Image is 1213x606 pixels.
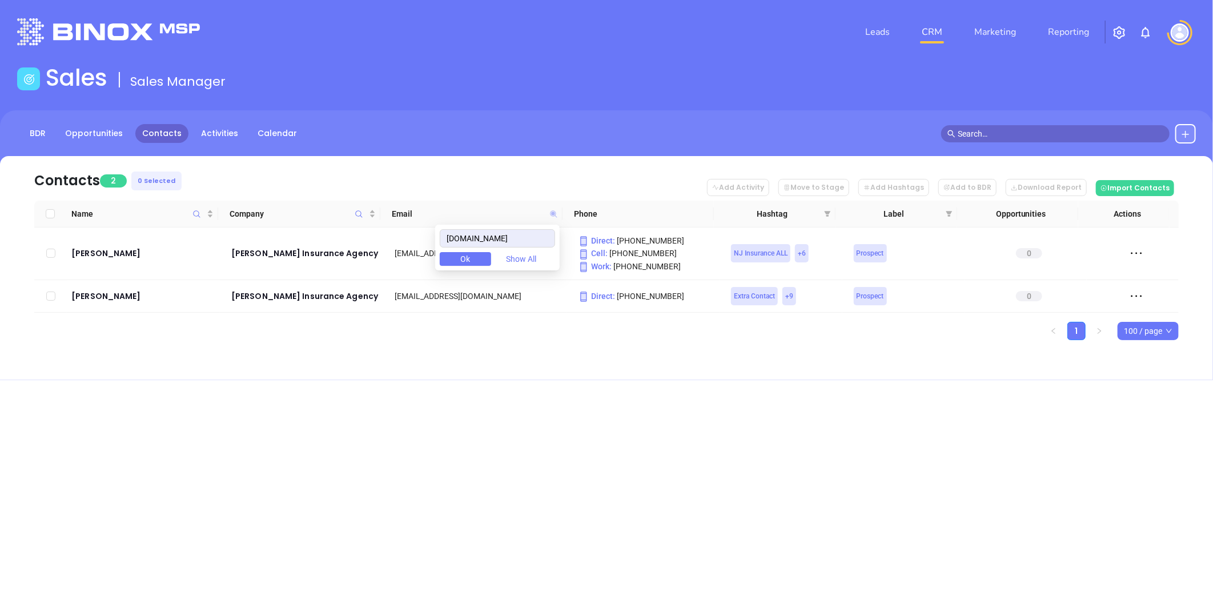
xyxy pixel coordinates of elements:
span: Hashtag [725,208,820,220]
span: Prospect [857,247,884,260]
button: left [1045,322,1063,340]
a: [PERSON_NAME] Insurance Agency [231,289,379,303]
th: Opportunities [957,201,1079,228]
img: logo [17,18,200,45]
a: Opportunities [58,124,130,143]
div: 0 Selected [131,172,182,190]
span: filter [822,205,833,222]
li: 1 [1067,322,1086,340]
th: Name [67,201,219,228]
li: Previous Page [1045,322,1063,340]
a: CRM [917,21,947,43]
span: Prospect [857,290,884,302]
span: Ok [461,253,471,265]
span: 100 / page [1124,322,1172,340]
span: Direct : [578,292,615,301]
span: Cell : [578,249,608,258]
span: Company [230,208,366,220]
p: [PHONE_NUMBER] [578,234,715,247]
span: 0 [1016,248,1042,258]
th: Phone [563,201,714,228]
span: + 6 [798,247,806,260]
button: Import Contacts [1096,180,1174,196]
a: Calendar [251,124,304,143]
th: Company [218,201,380,228]
span: + 9 [785,290,793,302]
span: 2 [100,174,127,188]
span: Name [71,208,205,220]
input: Search… [958,127,1163,140]
span: filter [824,210,831,217]
button: Ok [440,252,491,266]
p: [PHONE_NUMBER] [578,290,715,302]
span: NJ Insurance ALL [734,247,788,260]
a: Contacts [135,124,188,143]
button: right [1090,322,1108,340]
a: [PERSON_NAME] [71,289,215,303]
img: iconNotification [1139,26,1152,39]
th: Actions [1078,201,1170,228]
span: 0 [1016,291,1042,301]
button: Show All [496,252,547,266]
a: 1 [1068,322,1085,340]
span: left [1050,328,1057,334]
span: filter [943,205,955,222]
span: Work : [578,262,612,271]
span: filter [946,210,953,217]
img: iconSetting [1112,26,1126,39]
span: Email [392,208,545,220]
a: [PERSON_NAME] Insurance Agency [231,246,379,260]
a: Marketing [970,21,1021,43]
p: [PHONE_NUMBER] [578,247,715,260]
span: right [1096,328,1103,334]
span: search [947,130,955,138]
p: [PHONE_NUMBER] [578,260,715,273]
input: Search [440,229,555,248]
div: Page Size [1118,322,1179,340]
div: [EMAIL_ADDRESS][DOMAIN_NAME] [395,290,562,302]
span: Show All [507,253,537,265]
span: Label [847,208,941,220]
a: Activities [194,124,245,143]
img: user [1171,23,1189,42]
span: Extra Contact [734,290,775,302]
div: Contacts [34,170,100,191]
a: Reporting [1043,21,1094,43]
span: Direct : [578,236,615,245]
a: BDR [23,124,53,143]
span: Sales Manager [130,73,226,90]
li: Next Page [1090,322,1108,340]
h1: Sales [46,64,107,91]
a: Leads [861,21,894,43]
a: [PERSON_NAME] [71,246,215,260]
div: [EMAIL_ADDRESS][DOMAIN_NAME] [395,247,562,260]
